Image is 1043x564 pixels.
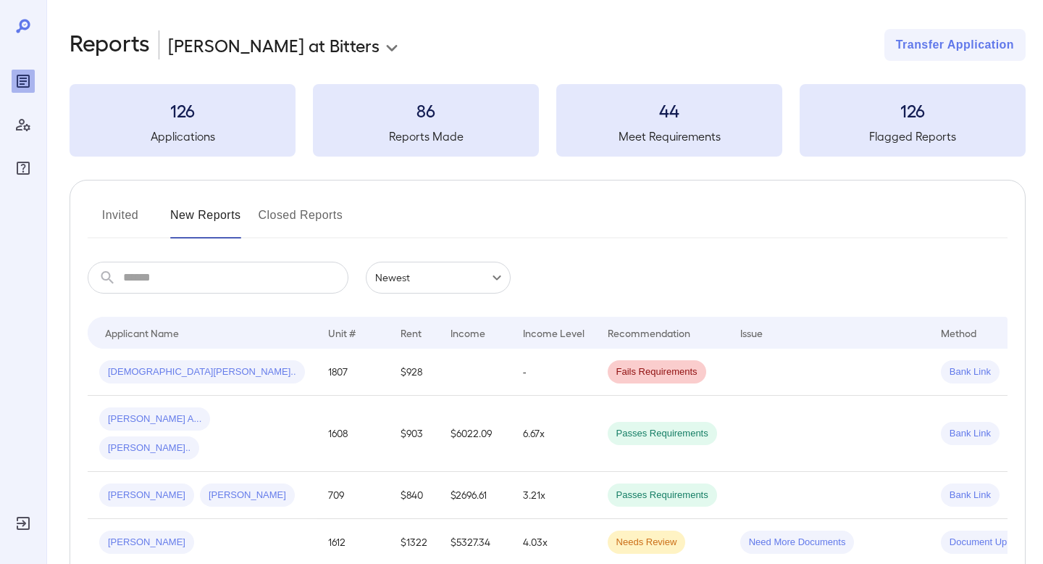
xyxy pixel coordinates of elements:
[200,489,295,502] span: [PERSON_NAME]
[608,324,690,341] div: Recommendation
[88,204,153,239] button: Invited
[740,324,763,341] div: Issue
[740,536,855,550] span: Need More Documents
[523,324,585,341] div: Income Level
[556,99,782,122] h3: 44
[941,427,1000,441] span: Bank Link
[941,365,1000,379] span: Bank Link
[941,536,1034,550] span: Document Upload
[317,349,389,396] td: 1807
[70,29,150,61] h2: Reports
[608,489,717,502] span: Passes Requirements
[99,365,305,379] span: [DEMOGRAPHIC_DATA][PERSON_NAME]..
[451,324,485,341] div: Income
[99,536,194,550] span: [PERSON_NAME]
[941,489,1000,502] span: Bank Link
[168,33,380,57] p: [PERSON_NAME] at Bitters
[884,29,1026,61] button: Transfer Application
[99,441,199,455] span: [PERSON_NAME]..
[511,349,596,396] td: -
[99,489,194,502] span: [PERSON_NAME]
[70,128,296,145] h5: Applications
[511,472,596,519] td: 3.21x
[800,128,1026,145] h5: Flagged Reports
[12,157,35,180] div: FAQ
[12,113,35,136] div: Manage Users
[556,128,782,145] h5: Meet Requirements
[313,99,539,122] h3: 86
[99,412,210,426] span: [PERSON_NAME] A...
[70,84,1026,157] summary: 126Applications86Reports Made44Meet Requirements126Flagged Reports
[328,324,356,341] div: Unit #
[941,324,976,341] div: Method
[12,512,35,535] div: Log Out
[70,99,296,122] h3: 126
[170,204,241,239] button: New Reports
[366,262,511,294] div: Newest
[12,70,35,93] div: Reports
[389,472,439,519] td: $840
[317,472,389,519] td: 709
[608,427,717,441] span: Passes Requirements
[313,128,539,145] h5: Reports Made
[800,99,1026,122] h3: 126
[439,472,511,519] td: $2696.61
[105,324,179,341] div: Applicant Name
[389,396,439,472] td: $903
[608,536,686,550] span: Needs Review
[401,324,424,341] div: Rent
[317,396,389,472] td: 1608
[608,365,706,379] span: Fails Requirements
[439,396,511,472] td: $6022.09
[511,396,596,472] td: 6.67x
[389,349,439,396] td: $928
[259,204,343,239] button: Closed Reports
